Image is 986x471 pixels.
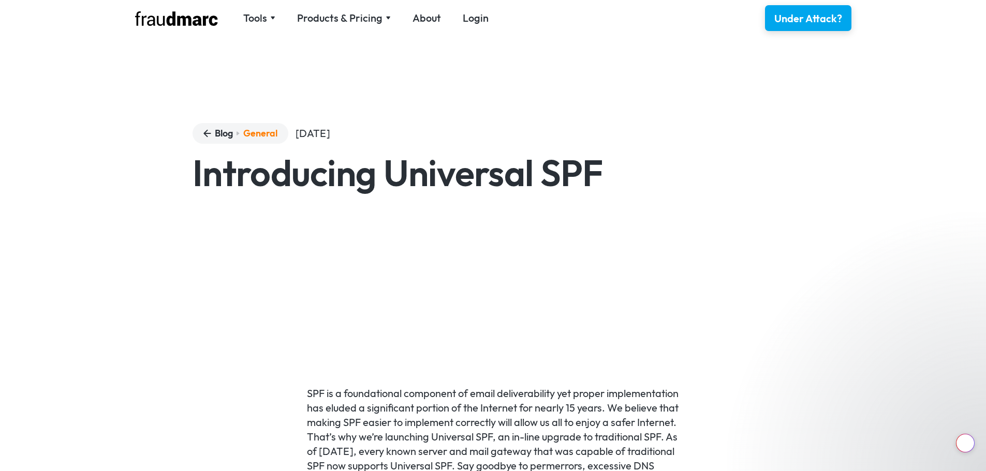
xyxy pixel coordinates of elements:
[296,126,330,141] div: [DATE]
[765,5,851,31] a: Under Attack?
[243,127,277,140] a: General
[193,155,793,191] h1: Introducing Universal SPF
[297,11,382,25] div: Products & Pricing
[463,11,489,25] a: Login
[215,127,233,140] div: Blog
[243,11,275,25] div: Tools
[243,11,267,25] div: Tools
[774,11,842,26] div: Under Attack?
[951,436,976,461] iframe: Intercom live chat
[413,11,441,25] a: About
[203,127,233,140] a: Blog
[297,11,391,25] div: Products & Pricing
